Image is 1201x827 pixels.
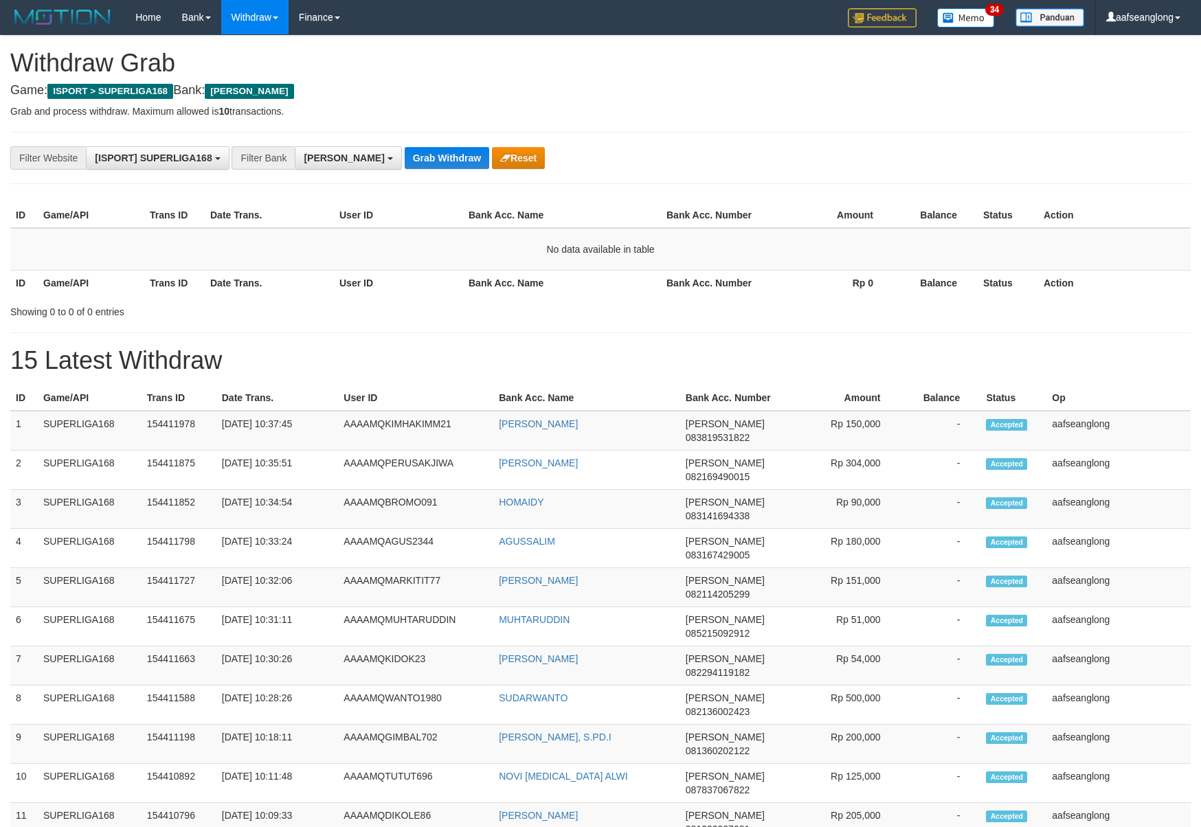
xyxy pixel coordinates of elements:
[686,667,750,678] span: Copy 082294119182 to clipboard
[142,529,216,568] td: 154411798
[901,646,981,686] td: -
[142,568,216,607] td: 154411727
[680,385,782,411] th: Bank Acc. Number
[1046,411,1191,451] td: aafseanglong
[686,418,765,429] span: [PERSON_NAME]
[205,84,293,99] span: [PERSON_NAME]
[10,228,1191,271] td: No data available in table
[295,146,401,170] button: [PERSON_NAME]
[686,497,765,508] span: [PERSON_NAME]
[782,764,901,803] td: Rp 125,000
[142,725,216,764] td: 154411198
[142,686,216,725] td: 154411588
[10,7,115,27] img: MOTION_logo.png
[986,576,1027,587] span: Accepted
[901,451,981,490] td: -
[499,810,578,821] a: [PERSON_NAME]
[686,536,765,547] span: [PERSON_NAME]
[686,550,750,560] span: Copy 083167429005 to clipboard
[901,686,981,725] td: -
[1046,686,1191,725] td: aafseanglong
[782,725,901,764] td: Rp 200,000
[10,411,38,451] td: 1
[216,686,339,725] td: [DATE] 10:28:26
[1015,8,1084,27] img: panduan.png
[38,203,144,228] th: Game/API
[38,568,142,607] td: SUPERLIGA168
[937,8,995,27] img: Button%20Memo.svg
[38,385,142,411] th: Game/API
[980,385,1046,411] th: Status
[901,764,981,803] td: -
[782,411,901,451] td: Rp 150,000
[1046,764,1191,803] td: aafseanglong
[338,646,493,686] td: AAAAMQKIDOK23
[686,706,750,717] span: Copy 082136002423 to clipboard
[216,451,339,490] td: [DATE] 10:35:51
[142,764,216,803] td: 154410892
[10,146,86,170] div: Filter Website
[686,471,750,482] span: Copy 082169490015 to clipboard
[38,725,142,764] td: SUPERLIGA168
[686,810,765,821] span: [PERSON_NAME]
[10,270,38,295] th: ID
[686,653,765,664] span: [PERSON_NAME]
[334,203,463,228] th: User ID
[10,490,38,529] td: 3
[848,8,917,27] img: Feedback.jpg
[216,764,339,803] td: [DATE] 10:11:48
[10,568,38,607] td: 5
[492,147,545,169] button: Reset
[782,490,901,529] td: Rp 90,000
[1046,568,1191,607] td: aafseanglong
[144,203,205,228] th: Trans ID
[218,106,229,117] strong: 10
[38,646,142,686] td: SUPERLIGA168
[986,419,1027,431] span: Accepted
[10,686,38,725] td: 8
[142,451,216,490] td: 154411875
[1046,385,1191,411] th: Op
[216,607,339,646] td: [DATE] 10:31:11
[901,385,981,411] th: Balance
[338,568,493,607] td: AAAAMQMARKITIT77
[661,270,767,295] th: Bank Acc. Number
[216,490,339,529] td: [DATE] 10:34:54
[499,575,578,586] a: [PERSON_NAME]
[142,607,216,646] td: 154411675
[95,152,212,163] span: [ISPORT] SUPERLIGA168
[38,451,142,490] td: SUPERLIGA168
[338,725,493,764] td: AAAAMQGIMBAL702
[463,270,661,295] th: Bank Acc. Name
[978,270,1038,295] th: Status
[686,589,750,600] span: Copy 082114205299 to clipboard
[767,270,894,295] th: Rp 0
[901,607,981,646] td: -
[38,607,142,646] td: SUPERLIGA168
[338,451,493,490] td: AAAAMQPERUSAKJIWA
[1046,646,1191,686] td: aafseanglong
[205,270,334,295] th: Date Trans.
[10,84,1191,98] h4: Game: Bank:
[47,84,173,99] span: ISPORT > SUPERLIGA168
[38,270,144,295] th: Game/API
[216,725,339,764] td: [DATE] 10:18:11
[686,732,765,743] span: [PERSON_NAME]
[338,607,493,646] td: AAAAMQMUHTARUDDIN
[901,568,981,607] td: -
[10,104,1191,118] p: Grab and process withdraw. Maximum allowed is transactions.
[686,784,750,795] span: Copy 087837067822 to clipboard
[894,270,978,295] th: Balance
[986,458,1027,470] span: Accepted
[499,418,578,429] a: [PERSON_NAME]
[142,411,216,451] td: 154411978
[10,203,38,228] th: ID
[499,692,568,703] a: SUDARWANTO
[493,385,680,411] th: Bank Acc. Name
[782,529,901,568] td: Rp 180,000
[338,529,493,568] td: AAAAMQAGUS2344
[10,451,38,490] td: 2
[782,686,901,725] td: Rp 500,000
[10,607,38,646] td: 6
[686,692,765,703] span: [PERSON_NAME]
